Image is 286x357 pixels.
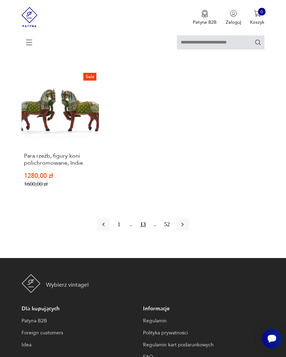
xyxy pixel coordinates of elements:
[193,10,216,25] a: Ikona medaluPatyna B2B
[254,10,261,17] img: Ikona koszyka
[250,10,264,25] button: 0Koszyk
[250,19,264,25] p: Koszyk
[262,329,282,349] iframe: Smartsupp widget button
[143,329,262,337] a: Polityka prywatności
[137,218,149,231] button: 13
[24,152,96,166] h3: Para rzeźb, figury koni polichromowane, Indie.
[22,305,140,313] p: Dla kupujących
[230,10,237,17] img: Ikonka użytkownika
[143,305,262,313] p: Informacje
[193,10,216,25] button: Patyna B2B
[22,317,140,325] a: Patyna B2B
[201,10,208,18] img: Ikona medalu
[226,19,241,25] p: Zaloguj
[161,218,173,231] button: 52
[22,274,41,293] img: Patyna - sklep z meblami i dekoracjami vintage
[22,329,140,337] a: Foreign customers
[143,317,262,325] a: Regulamin
[46,281,89,289] p: Wybierz vintage!
[258,8,266,16] div: 0
[193,19,216,25] p: Patyna B2B
[226,10,241,25] button: Zaloguj
[113,218,125,231] button: 1
[24,174,96,179] p: 1280,00 zł
[255,39,261,46] button: Szukaj
[143,341,262,349] a: Regulamin kart podarunkowych
[22,71,99,199] a: SalePara rzeźb, figury koni polichromowane, Indie.Para rzeźb, figury koni polichromowane, Indie.1...
[24,182,96,187] p: 1600,00 zł
[22,341,140,349] a: Idea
